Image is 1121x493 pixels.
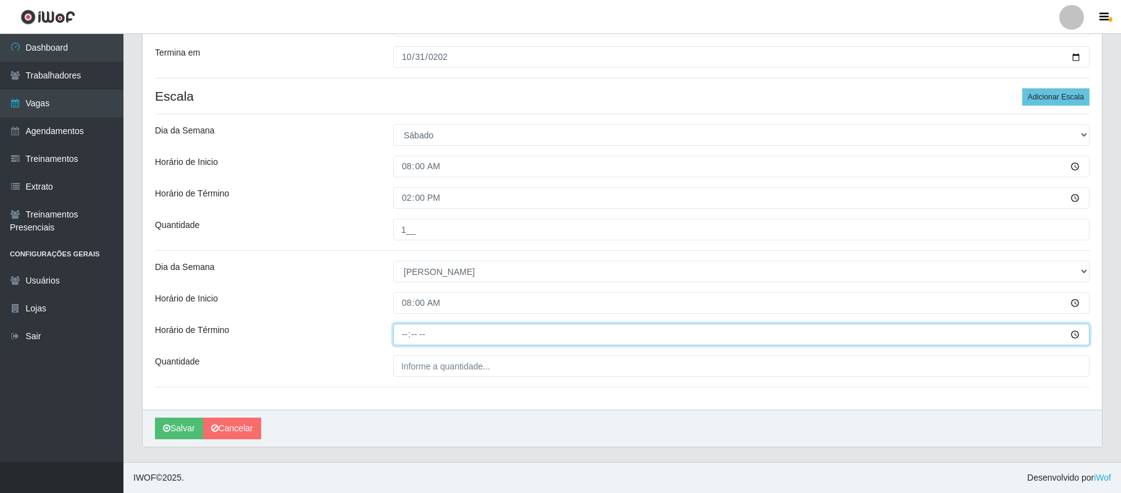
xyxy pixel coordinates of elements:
label: Dia da Semana [155,261,215,274]
a: iWof [1094,473,1111,482]
button: Adicionar Escala [1022,88,1090,106]
input: Informe a quantidade... [393,355,1090,377]
input: 00:00 [393,292,1090,314]
label: Quantidade [155,355,199,368]
span: Desenvolvido por [1027,471,1111,484]
label: Horário de Inicio [155,292,218,305]
span: © 2025 . [133,471,184,484]
input: Informe a quantidade... [393,219,1090,240]
h4: Escala [155,88,1090,104]
input: 00:00 [393,187,1090,209]
a: Cancelar [203,418,261,439]
label: Horário de Término [155,187,229,200]
span: IWOF [133,473,156,482]
input: 00:00 [393,324,1090,345]
input: 00:00 [393,156,1090,177]
input: 00/00/0000 [393,46,1090,68]
label: Horário de Inicio [155,156,218,169]
button: Salvar [155,418,203,439]
label: Termina em [155,46,200,59]
label: Quantidade [155,219,199,232]
img: CoreUI Logo [20,9,75,25]
label: Dia da Semana [155,124,215,137]
label: Horário de Término [155,324,229,337]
